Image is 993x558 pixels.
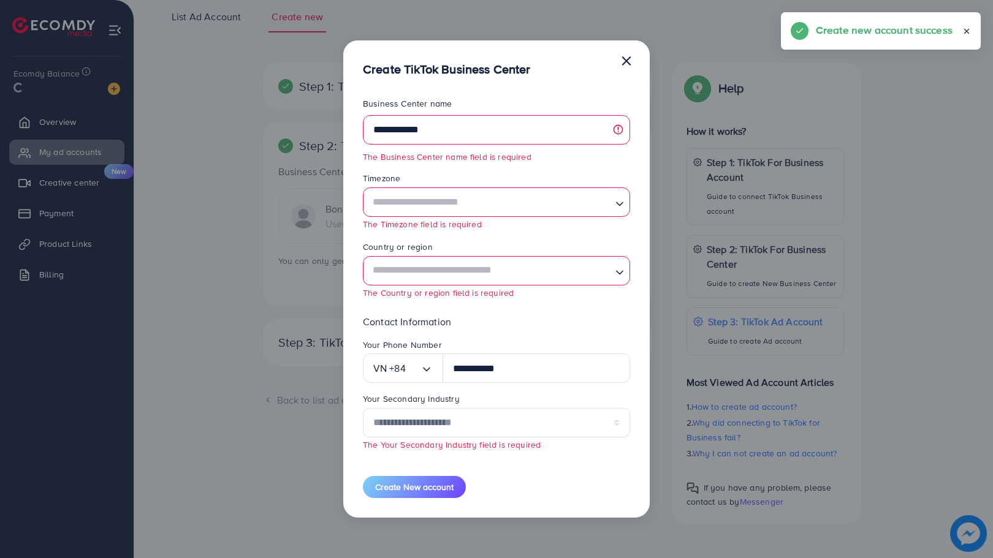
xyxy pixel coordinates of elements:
label: Your Secondary Industry [363,393,460,405]
input: Search for option [406,358,420,378]
p: Contact Information [363,314,630,329]
label: Your Phone Number [363,339,442,351]
span: +84 [389,360,405,377]
span: VN [373,360,387,377]
div: Search for option [363,256,630,285]
label: Timezone [363,172,400,184]
input: Search for option [368,190,611,213]
label: Country or region [363,241,433,253]
span: Create New account [375,481,454,493]
legend: Business Center name [363,97,630,115]
button: Create New account [363,476,466,498]
small: The Country or region field is required [363,287,514,298]
h5: Create new account success [816,22,953,38]
input: Search for option [368,259,611,282]
small: The Business Center name field is required [363,151,630,163]
small: The Timezone field is required [363,218,482,230]
small: The Your Secondary Industry field is required [363,439,541,450]
h5: Create TikTok Business Center [363,60,531,78]
div: Search for option [363,353,443,383]
button: Close [620,48,633,72]
div: Search for option [363,187,630,217]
